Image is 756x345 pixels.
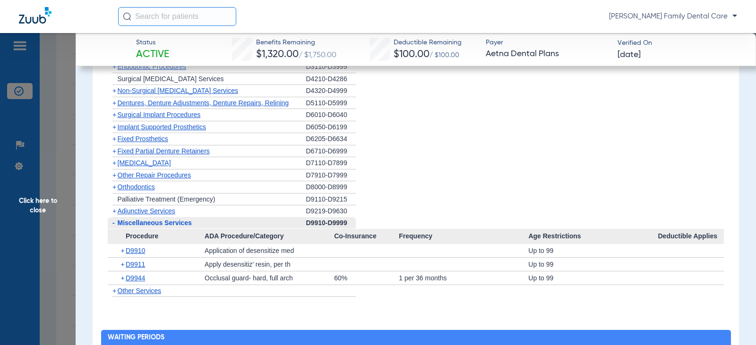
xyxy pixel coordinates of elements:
span: Payer [486,38,609,48]
span: Status [136,38,169,48]
span: D9944 [126,274,145,282]
span: Implant Supported Prosthetics [118,123,206,131]
h2: Waiting Periods [101,330,731,345]
span: + [112,159,116,167]
span: + [112,183,116,191]
span: + [112,287,116,295]
span: Active [136,48,169,61]
span: - [112,219,115,227]
span: Fixed Partial Denture Retainers [118,147,210,155]
div: Occlusal guard- hard, full arch [205,271,334,285]
div: Up to 99 [528,258,658,271]
span: Deductible Remaining [394,38,462,48]
div: Apply desensitiz' resin, per th [205,258,334,271]
span: + [112,207,116,215]
span: + [112,63,116,70]
span: + [112,111,116,118]
div: D3110-D3999 [306,61,356,73]
span: Dentures, Denture Adjustments, Denture Repairs, Relining [118,99,289,107]
span: + [121,244,126,257]
div: D9110-D9215 [306,194,356,206]
span: Other Services [118,287,162,295]
div: Application of desensitize med [205,244,334,257]
div: D6205-D6634 [306,133,356,145]
div: D5110-D5999 [306,97,356,109]
div: 1 per 36 months [399,271,528,285]
span: Non-Surgical [MEDICAL_DATA] Services [118,87,238,94]
span: Miscellaneous Services [118,219,192,227]
span: D9910 [126,247,145,254]
span: Adjunctive Services [118,207,175,215]
span: Verified On [618,38,741,48]
span: Frequency [399,229,528,244]
div: Up to 99 [528,244,658,257]
span: $100.00 [394,50,430,59]
span: ADA Procedure/Category [205,229,334,244]
div: D7910-D7999 [306,169,356,182]
div: D6710-D6999 [306,145,356,158]
div: Up to 99 [528,271,658,285]
div: 60% [334,271,399,285]
div: D4210-D4286 [306,73,356,85]
span: Other Repair Procedures [118,171,191,179]
span: + [121,271,126,285]
div: D6010-D6040 [306,109,356,121]
span: Surgical Implant Procedures [118,111,201,118]
span: + [112,87,116,94]
span: [MEDICAL_DATA] [118,159,171,167]
div: D4320-D4999 [306,85,356,97]
span: Deductible Applies [658,229,724,244]
span: Age Restrictions [528,229,658,244]
span: D9911 [126,261,145,268]
div: D8000-D8999 [306,181,356,194]
span: Endodontic Procedures [118,63,187,70]
span: Co-Insurance [334,229,399,244]
span: + [121,258,126,271]
span: + [112,99,116,107]
img: Search Icon [123,12,131,21]
span: + [112,171,116,179]
span: Procedure [108,229,205,244]
img: Zuub Logo [19,7,52,24]
span: Fixed Prosthetics [118,135,168,143]
div: D9910-D9999 [306,217,356,229]
input: Search for patients [118,7,236,26]
div: D7110-D7899 [306,157,356,169]
span: + [112,123,116,131]
span: + [112,147,116,155]
div: D6050-D6199 [306,121,356,134]
span: / $1,750.00 [299,51,336,59]
span: [PERSON_NAME] Family Dental Care [609,12,737,21]
span: / $100.00 [430,52,459,59]
span: Aetna Dental Plans [486,48,609,60]
span: + [112,135,116,143]
span: Palliative Treatment (Emergency) [118,195,215,203]
span: [DATE] [618,49,641,61]
span: Benefits Remaining [256,38,336,48]
span: Surgical [MEDICAL_DATA] Services [118,75,224,83]
div: D9219-D9630 [306,205,356,217]
span: $1,320.00 [256,50,299,59]
span: Orthodontics [118,183,155,191]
